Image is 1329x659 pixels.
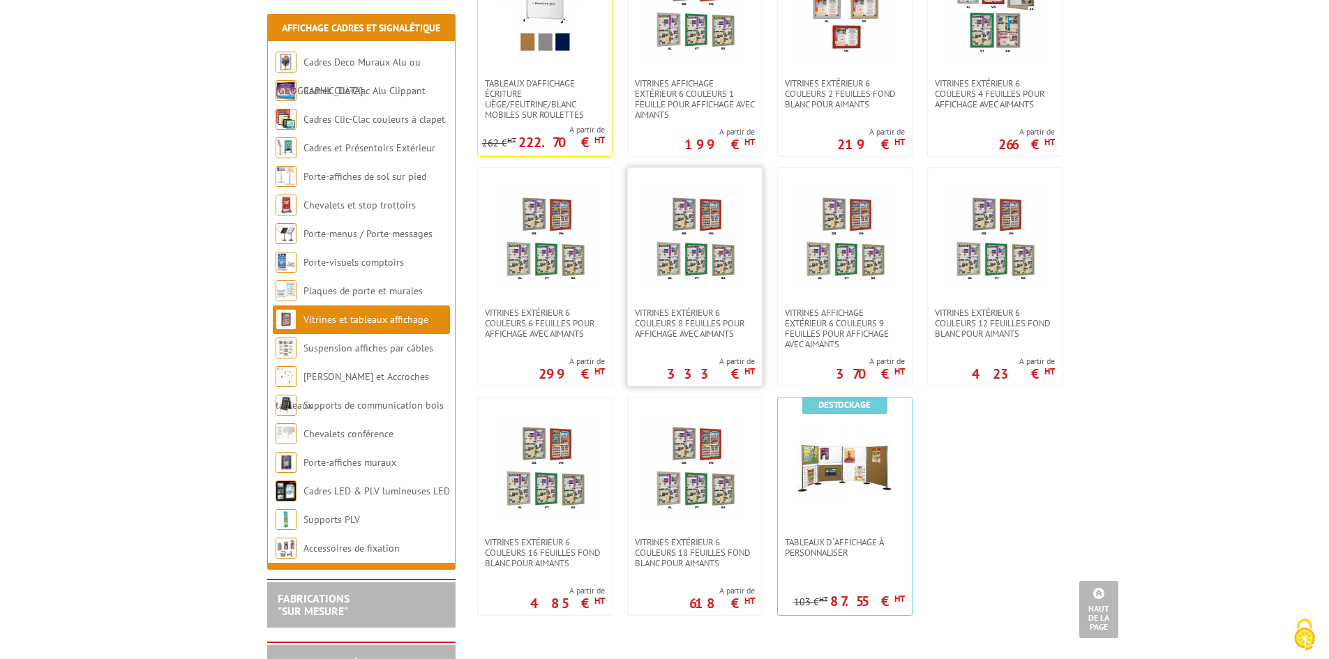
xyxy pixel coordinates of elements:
span: Vitrines affichage extérieur 6 couleurs 1 feuille pour affichage avec aimants [635,78,755,120]
span: A partir de [837,126,905,137]
p: 219 € [837,140,905,149]
sup: HT [594,134,605,146]
a: Cadres LED & PLV lumineuses LED [303,485,450,497]
p: 299 € [539,370,605,378]
span: A partir de [836,356,905,367]
a: Vitrines extérieur 6 couleurs 6 feuilles pour affichage avec aimants [478,308,612,339]
a: Vitrines affichage extérieur 6 couleurs 1 feuille pour affichage avec aimants [628,78,762,120]
button: Cookies (fenêtre modale) [1280,612,1329,659]
span: Vitrines extérieur 6 couleurs 18 feuilles fond blanc pour aimants [635,537,755,568]
span: A partir de [530,585,605,596]
sup: HT [1044,365,1055,377]
img: Porte-menus / Porte-messages [276,223,296,244]
a: Accessoires de fixation [303,542,400,554]
span: A partir de [482,124,605,135]
p: 103 € [794,597,828,607]
a: Cadres Deco Muraux Alu ou [GEOGRAPHIC_DATA] [276,56,421,97]
a: FABRICATIONS"Sur Mesure" [278,591,350,618]
a: Supports de communication bois [303,399,444,411]
img: Vitrines affichage extérieur 6 couleurs 9 feuilles pour affichage avec aimants [796,189,894,287]
a: Vitrines extérieur 6 couleurs 12 feuilles fond blanc pour aimants [928,308,1062,339]
img: Porte-visuels comptoirs [276,252,296,273]
a: Cadres Clic-Clac Alu Clippant [303,84,426,97]
a: Haut de la page [1079,581,1118,638]
p: 333 € [667,370,755,378]
a: Chevalets et stop trottoirs [303,199,416,211]
p: 266 € [998,140,1055,149]
img: Chevalets et stop trottoirs [276,195,296,215]
span: A partir de [684,126,755,137]
span: Vitrines extérieur 6 couleurs 8 feuilles pour affichage avec aimants [635,308,755,339]
a: Vitrines extérieur 6 couleurs 2 feuilles fond blanc pour aimants [778,78,912,109]
a: Tableaux d´affichage à personnaliser [778,537,912,558]
img: Tableaux d´affichage à personnaliser [796,418,894,516]
sup: HT [894,136,905,148]
sup: HT [744,136,755,148]
img: Cookies (fenêtre modale) [1287,617,1322,652]
img: Suspension affiches par câbles [276,338,296,358]
a: Porte-visuels comptoirs [303,256,404,268]
img: Plaques de porte et murales [276,280,296,301]
span: Vitrines extérieur 6 couleurs 12 feuilles fond blanc pour aimants [935,308,1055,339]
sup: HT [744,365,755,377]
span: Tableaux d'affichage écriture liège/feutrine/blanc Mobiles sur roulettes [485,78,605,120]
a: [PERSON_NAME] et Accroches tableaux [276,370,429,411]
img: Cadres et Présentoirs Extérieur [276,137,296,158]
a: Porte-affiches de sol sur pied [303,170,426,183]
span: A partir de [998,126,1055,137]
p: 485 € [530,599,605,607]
img: Vitrines et tableaux affichage [276,309,296,330]
span: A partir de [667,356,755,367]
img: Vitrines extérieur 6 couleurs 12 feuilles fond blanc pour aimants [946,189,1044,287]
p: 370 € [836,370,905,378]
a: Porte-menus / Porte-messages [303,227,433,240]
a: Suspension affiches par câbles [303,342,433,354]
span: Vitrines affichage extérieur 6 couleurs 9 feuilles pour affichage avec aimants [785,308,905,349]
span: A partir de [689,585,755,596]
img: Porte-affiches muraux [276,452,296,473]
p: 262 € [482,138,516,149]
img: Supports PLV [276,509,296,530]
img: Chevalets conférence [276,423,296,444]
img: Accessoires de fixation [276,538,296,559]
sup: HT [894,593,905,605]
img: Cadres LED & PLV lumineuses LED [276,480,296,501]
sup: HT [819,594,828,604]
img: Porte-affiches de sol sur pied [276,166,296,187]
a: Cadres Clic-Clac couleurs à clapet [303,113,445,126]
a: Vitrines affichage extérieur 6 couleurs 9 feuilles pour affichage avec aimants [778,308,912,349]
a: Vitrines extérieur 6 couleurs 8 feuilles pour affichage avec aimants [628,308,762,339]
a: Porte-affiches muraux [303,456,396,469]
sup: HT [507,135,516,145]
a: Vitrines et tableaux affichage [303,313,428,326]
a: Plaques de porte et murales [303,285,423,297]
img: Cadres Clic-Clac couleurs à clapet [276,109,296,130]
a: Vitrines extérieur 6 couleurs 4 feuilles pour affichage avec aimants [928,78,1062,109]
span: Tableaux d´affichage à personnaliser [785,537,905,558]
span: Vitrines extérieur 6 couleurs 16 feuilles fond blanc pour aimants [485,537,605,568]
a: Supports PLV [303,513,360,526]
span: A partir de [972,356,1055,367]
span: Vitrines extérieur 6 couleurs 6 feuilles pour affichage avec aimants [485,308,605,339]
img: Cimaises et Accroches tableaux [276,366,296,387]
img: Vitrines extérieur 6 couleurs 8 feuilles pour affichage avec aimants [646,189,744,287]
img: Cadres Deco Muraux Alu ou Bois [276,52,296,73]
sup: HT [1044,136,1055,148]
span: Vitrines extérieur 6 couleurs 2 feuilles fond blanc pour aimants [785,78,905,109]
a: Vitrines extérieur 6 couleurs 18 feuilles fond blanc pour aimants [628,537,762,568]
p: 618 € [689,599,755,607]
img: Vitrines extérieur 6 couleurs 6 feuilles pour affichage avec aimants [496,189,594,287]
span: A partir de [539,356,605,367]
img: Vitrines extérieur 6 couleurs 18 feuilles fond blanc pour aimants [646,418,744,516]
a: Vitrines extérieur 6 couleurs 16 feuilles fond blanc pour aimants [478,537,612,568]
sup: HT [894,365,905,377]
p: 222.70 € [518,138,605,146]
img: Vitrines extérieur 6 couleurs 16 feuilles fond blanc pour aimants [496,418,594,516]
span: Vitrines extérieur 6 couleurs 4 feuilles pour affichage avec aimants [935,78,1055,109]
p: 199 € [684,140,755,149]
p: 87.55 € [830,597,905,605]
a: Affichage Cadres et Signalétique [282,22,440,34]
p: 423 € [972,370,1055,378]
a: Chevalets conférence [303,427,393,440]
a: Cadres et Présentoirs Extérieur [303,142,435,154]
